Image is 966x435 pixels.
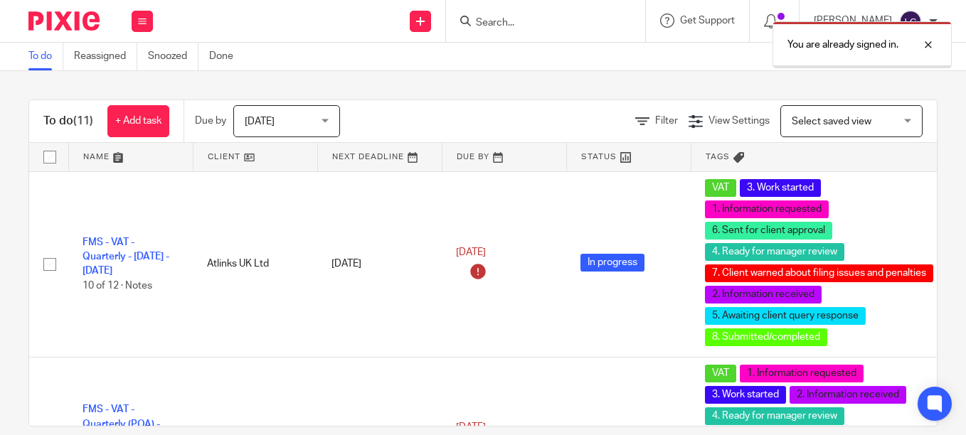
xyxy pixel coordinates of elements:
[790,386,906,404] span: 2. Information received
[74,43,137,70] a: Reassigned
[705,264,933,282] span: 7. Client warned about filing issues and penalties
[209,43,244,70] a: Done
[708,116,770,126] span: View Settings
[655,116,678,126] span: Filter
[73,115,93,127] span: (11)
[740,365,864,382] span: 1. Information requested
[28,11,100,31] img: Pixie
[899,10,922,33] img: svg%3E
[705,307,866,325] span: 5. Awaiting client query response
[705,286,822,304] span: 2. Information received
[705,407,844,425] span: 4. Ready for manager review
[705,328,827,346] span: 8. Submitted/completed
[705,243,844,261] span: 4. Ready for manager review
[705,179,736,197] span: VAT
[245,117,275,127] span: [DATE]
[706,153,730,161] span: Tags
[195,114,226,128] p: Due by
[83,281,152,291] span: 10 of 12 · Notes
[705,200,829,218] span: 1. Information requested
[705,222,832,240] span: 6. Sent for client approval
[705,365,736,382] span: VAT
[474,17,603,30] input: Search
[43,114,93,129] h1: To do
[740,179,821,197] span: 3. Work started
[107,105,169,137] a: + Add task
[28,43,63,70] a: To do
[705,386,786,404] span: 3. Work started
[456,422,486,432] span: [DATE]
[148,43,198,70] a: Snoozed
[83,237,169,276] a: FMS - VAT - Quarterly - [DATE] - [DATE]
[792,117,871,127] span: Select saved view
[193,171,317,357] td: Atlinks UK Ltd
[580,254,644,272] span: In progress
[787,38,898,52] p: You are already signed in.
[317,171,442,357] td: [DATE]
[456,247,486,257] span: [DATE]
